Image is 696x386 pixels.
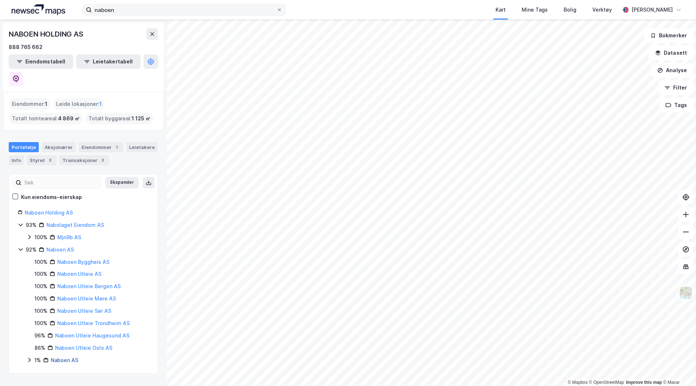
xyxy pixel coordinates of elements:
[9,28,85,40] div: NABOEN HOLDING AS
[99,157,106,164] div: 3
[658,80,693,95] button: Filter
[26,245,37,254] div: 92%
[57,283,121,289] a: Naboen Utleie Bergen AS
[631,5,673,14] div: [PERSON_NAME]
[27,155,57,165] div: Styret
[46,157,54,164] div: 3
[679,286,693,300] img: Z
[57,234,81,240] a: Mjn9b AS
[12,4,65,15] img: logo.a4113a55bc3d86da70a041830d287a7e.svg
[9,142,39,152] div: Portefølje
[92,4,277,15] input: Søk på adresse, matrikkel, gårdeiere, leietakere eller personer
[26,221,37,229] div: 93%
[42,142,76,152] div: Aksjonærer
[9,43,42,51] div: 888 765 662
[34,282,47,291] div: 100%
[86,113,153,124] div: Totalt byggareal :
[659,98,693,112] button: Tags
[34,331,45,340] div: 96%
[522,5,548,14] div: Mine Tags
[53,98,105,110] div: Leide lokasjoner :
[568,380,588,385] a: Mapbox
[644,28,693,43] button: Bokmerker
[46,222,104,228] a: Nabolaget Eiendom AS
[589,380,624,385] a: OpenStreetMap
[34,356,41,365] div: 1%
[57,259,109,265] a: Naboen Byggheis AS
[76,54,141,69] button: Leietakertabell
[660,351,696,386] iframe: Chat Widget
[113,144,120,151] div: 1
[9,98,50,110] div: Eiendommer :
[45,100,47,108] span: 1
[9,155,24,165] div: Info
[21,177,101,188] input: Søk
[51,357,78,363] a: Naboen AS
[46,246,74,253] a: Naboen AS
[99,100,102,108] span: 1
[649,46,693,60] button: Datasett
[564,5,576,14] div: Bolig
[57,308,111,314] a: Naboen Utleie Sør AS
[57,271,101,277] a: Naboen Utleie AS
[25,209,73,216] a: Naboen Holding AS
[9,113,83,124] div: Totalt tomteareal :
[79,142,123,152] div: Eiendommer
[651,63,693,78] button: Analyse
[34,294,47,303] div: 100%
[21,193,82,202] div: Kun eiendoms-eierskap
[55,345,112,351] a: Naboen Utleie Oslo AS
[34,319,47,328] div: 100%
[57,320,130,326] a: Naboen Utleie Trondheim AS
[105,177,138,188] button: Ekspander
[58,114,80,123] span: 4 869 ㎡
[34,307,47,315] div: 100%
[9,54,73,69] button: Eiendomstabell
[34,344,45,352] div: 86%
[626,380,662,385] a: Improve this map
[34,270,47,278] div: 100%
[126,142,158,152] div: Leietakere
[34,233,47,242] div: 100%
[592,5,612,14] div: Verktøy
[34,258,47,266] div: 100%
[132,114,150,123] span: 1 125 ㎡
[55,332,129,339] a: Naboen Utleie Haugesund AS
[496,5,506,14] div: Kart
[57,295,116,302] a: Naboen Utleie Møre AS
[59,155,109,165] div: Transaksjoner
